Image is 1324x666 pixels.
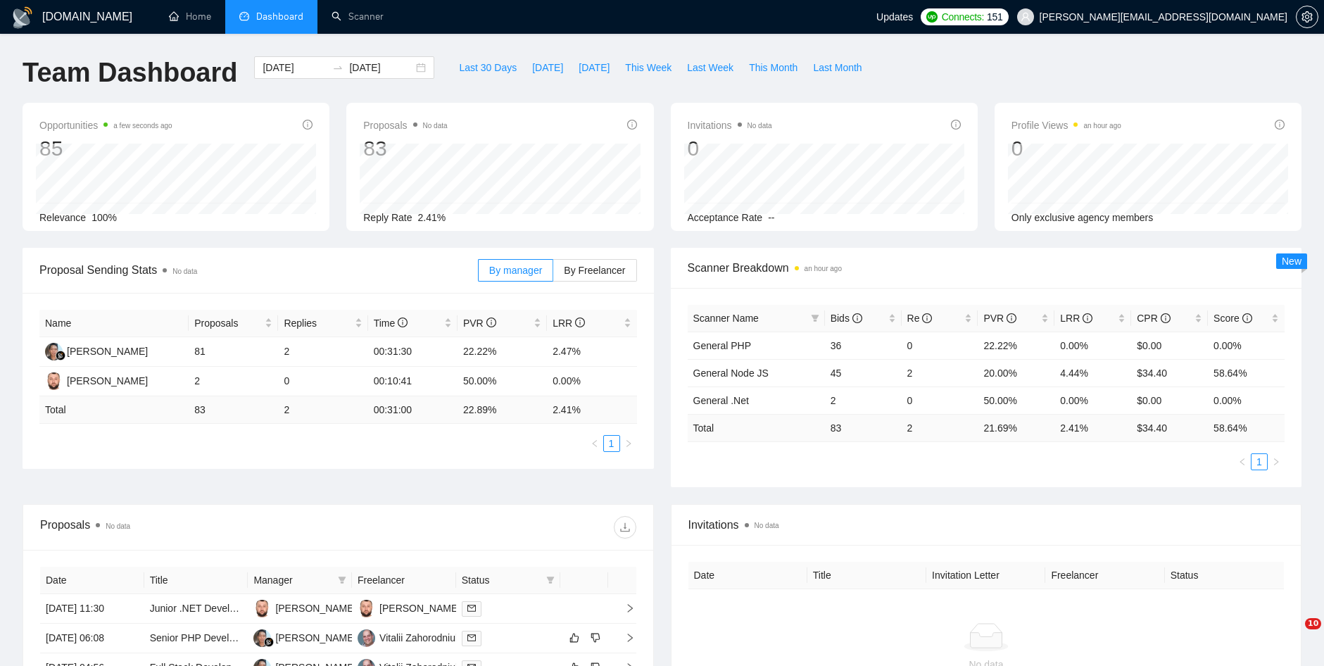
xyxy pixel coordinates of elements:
time: an hour ago [1083,122,1121,130]
td: 83 [189,396,278,424]
span: Bids [831,313,862,324]
span: This Month [749,60,797,75]
span: to [332,62,343,73]
td: 0 [902,332,978,359]
span: No data [748,122,772,130]
span: Proposals [194,315,262,331]
span: info-circle [1242,313,1252,323]
span: user [1021,12,1030,22]
span: swap-right [332,62,343,73]
td: 0.00% [1054,332,1131,359]
span: Score [1213,313,1252,324]
th: Manager [248,567,352,594]
span: info-circle [1007,313,1016,323]
input: Start date [263,60,327,75]
span: info-circle [398,318,408,327]
td: 2.41 % [547,396,636,424]
span: filter [338,576,346,584]
div: [PERSON_NAME] [275,630,356,646]
a: Senior PHP Developer Needed for Complex Web Applications [150,632,420,643]
div: 0 [1011,135,1121,162]
span: download [614,522,636,533]
span: Manager [253,572,332,588]
img: TH [45,343,63,360]
td: [DATE] 06:08 [40,624,144,653]
a: searchScanner [332,11,384,23]
a: General .Net [693,395,749,406]
li: Previous Page [586,435,603,452]
td: 22.22% [978,332,1054,359]
img: gigradar-bm.png [56,351,65,360]
td: 2 [825,387,902,414]
span: info-circle [1083,313,1092,323]
td: 45 [825,359,902,387]
span: right [1272,458,1280,466]
span: Proposals [363,117,447,134]
a: ST[PERSON_NAME] [253,602,356,613]
th: Title [807,562,926,589]
span: By manager [489,265,542,276]
td: 2 [278,396,367,424]
span: info-circle [303,120,313,130]
span: Relevance [39,212,86,223]
td: [DATE] 11:30 [40,594,144,624]
span: mail [467,634,476,642]
div: 83 [363,135,447,162]
span: Replies [284,315,351,331]
td: 21.69 % [978,414,1054,441]
span: Connects: [942,9,984,25]
img: VZ [358,629,375,647]
td: 2 [902,414,978,441]
iframe: Intercom live chat [1276,618,1310,652]
td: 50.00% [458,367,547,396]
td: 2.41 % [1054,414,1131,441]
span: info-circle [951,120,961,130]
div: 85 [39,135,172,162]
td: $0.00 [1131,387,1208,414]
td: 2 [278,337,367,367]
td: Total [688,414,825,441]
button: Last Week [679,56,741,79]
li: Next Page [620,435,637,452]
button: dislike [587,629,604,646]
span: No data [106,522,130,530]
th: Name [39,310,189,337]
td: 4.44% [1054,359,1131,387]
button: [DATE] [524,56,571,79]
span: Dashboard [256,11,303,23]
div: Vitalii Zahorodniuk [379,630,460,646]
a: General PHP [693,340,751,351]
span: filter [808,308,822,329]
span: Scanner Breakdown [688,259,1285,277]
span: Opportunities [39,117,172,134]
span: left [1238,458,1247,466]
button: left [586,435,603,452]
button: This Month [741,56,805,79]
td: 00:31:30 [368,337,458,367]
span: PVR [983,313,1016,324]
a: General Node JS [693,367,769,379]
td: 2.47% [547,337,636,367]
span: [DATE] [532,60,563,75]
td: 0 [902,387,978,414]
a: setting [1296,11,1318,23]
span: Invitations [688,516,1285,534]
td: 36 [825,332,902,359]
span: mail [467,604,476,612]
td: Total [39,396,189,424]
a: TH[PERSON_NAME] [45,345,148,356]
span: This Week [625,60,672,75]
span: Invitations [688,117,772,134]
span: left [591,439,599,448]
a: 1 [1252,454,1267,470]
div: 0 [688,135,772,162]
span: Re [907,313,933,324]
button: right [620,435,637,452]
td: 81 [189,337,278,367]
button: setting [1296,6,1318,28]
td: $ 34.40 [1131,414,1208,441]
button: download [614,516,636,539]
span: dashboard [239,11,249,21]
li: Previous Page [1234,453,1251,470]
td: 00:31:00 [368,396,458,424]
